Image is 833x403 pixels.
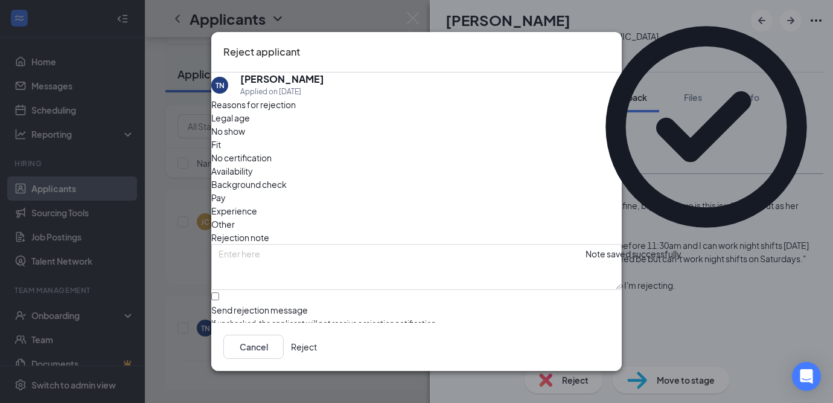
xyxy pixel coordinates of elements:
[291,335,317,359] button: Reject
[586,6,827,248] svg: CheckmarkCircle
[211,124,245,138] span: No show
[211,99,296,110] span: Reasons for rejection
[211,191,226,204] span: Pay
[211,218,235,231] span: Other
[211,304,622,316] div: Send rejection message
[211,151,272,164] span: No certification
[211,232,269,243] span: Rejection note
[215,80,225,91] div: TN
[211,318,622,330] span: If unchecked, the applicant will not receive a rejection notification.
[211,178,287,191] span: Background check
[223,335,284,359] button: Cancel
[211,111,250,124] span: Legal age
[240,73,324,86] h5: [PERSON_NAME]
[211,138,221,151] span: Fit
[240,86,324,98] div: Applied on [DATE]
[792,362,821,391] div: Open Intercom Messenger
[211,292,219,300] input: Send rejection messageIf unchecked, the applicant will not receive a rejection notification.
[211,204,257,218] span: Experience
[223,44,300,60] h3: Reject applicant
[586,248,683,260] div: Note saved successfully.
[211,164,253,178] span: Availability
